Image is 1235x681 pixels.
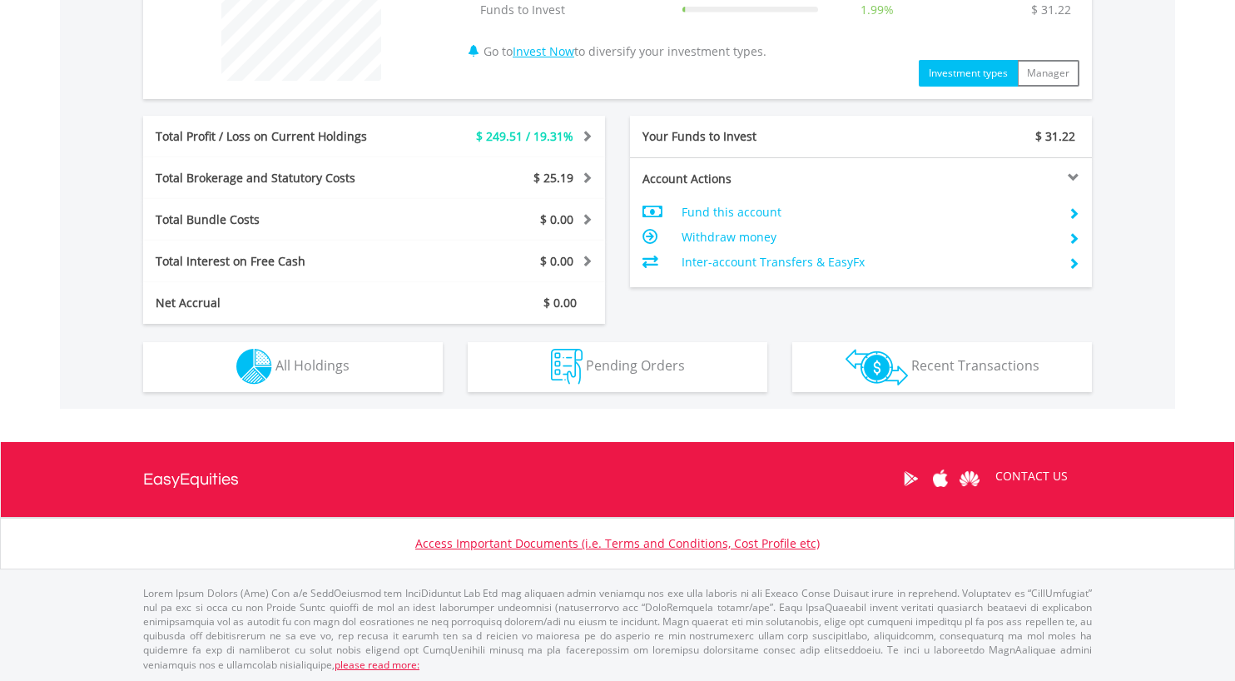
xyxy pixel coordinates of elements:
[543,295,577,311] span: $ 0.00
[236,349,272,385] img: holdings-wht.png
[925,453,955,505] a: Apple
[415,535,820,551] a: Access Important Documents (i.e. Terms and Conditions, Cost Profile etc)
[468,342,767,392] button: Pending Orders
[275,356,350,375] span: All Holdings
[335,658,419,672] a: please read more:
[143,442,239,517] a: EasyEquities
[476,128,573,144] span: $ 249.51 / 19.31%
[143,586,1092,672] p: Lorem Ipsum Dolors (Ame) Con a/e SeddOeiusmod tem InciDiduntut Lab Etd mag aliquaen admin veniamq...
[792,342,1092,392] button: Recent Transactions
[540,253,573,269] span: $ 0.00
[911,356,1039,375] span: Recent Transactions
[143,253,413,270] div: Total Interest on Free Cash
[682,225,1055,250] td: Withdraw money
[143,211,413,228] div: Total Bundle Costs
[919,60,1018,87] button: Investment types
[984,453,1079,500] a: CONTACT US
[143,342,443,392] button: All Holdings
[955,453,984,505] a: Huawei
[143,128,413,145] div: Total Profit / Loss on Current Holdings
[630,128,861,145] div: Your Funds to Invest
[540,211,573,227] span: $ 0.00
[143,295,413,311] div: Net Accrual
[551,349,583,385] img: pending_instructions-wht.png
[533,170,573,186] span: $ 25.19
[630,171,861,187] div: Account Actions
[682,250,1055,275] td: Inter-account Transfers & EasyFx
[682,200,1055,225] td: Fund this account
[896,453,925,505] a: Google Play
[586,356,685,375] span: Pending Orders
[513,43,574,59] a: Invest Now
[1017,60,1079,87] button: Manager
[143,170,413,186] div: Total Brokerage and Statutory Costs
[846,349,908,385] img: transactions-zar-wht.png
[1035,128,1075,144] span: $ 31.22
